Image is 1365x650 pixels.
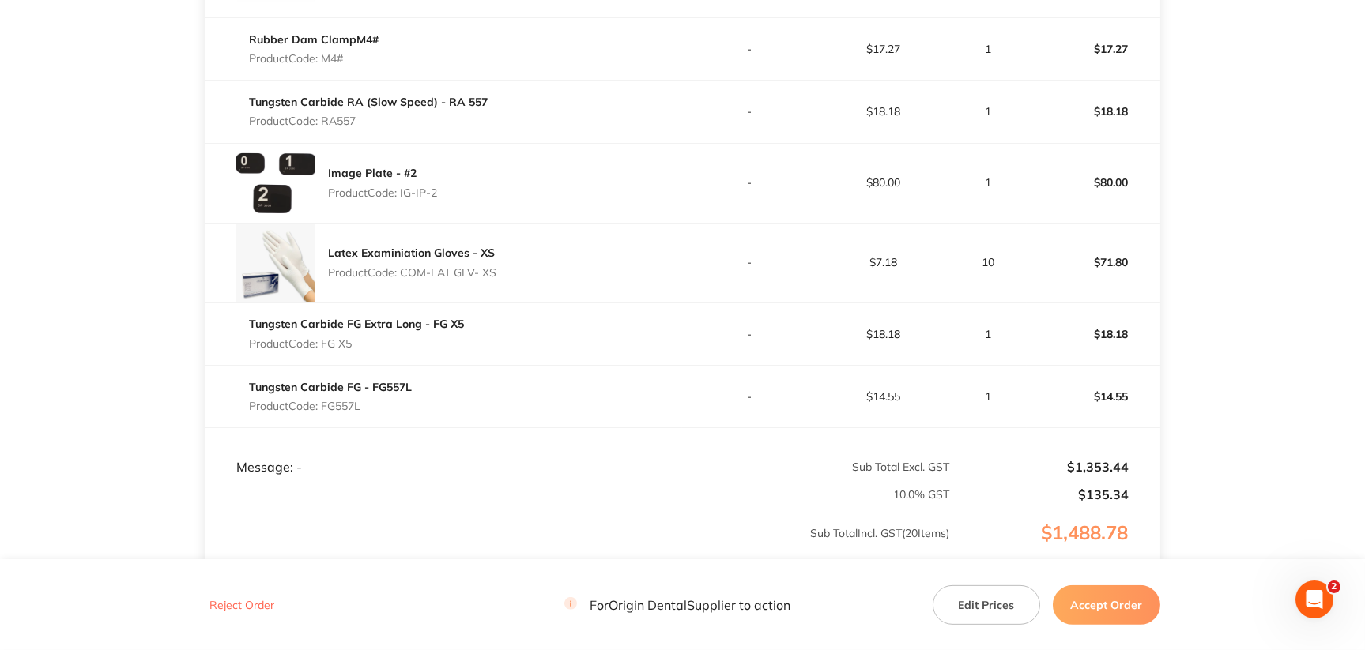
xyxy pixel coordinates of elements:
[206,527,949,571] p: Sub Total Incl. GST ( 20 Items)
[249,95,488,109] a: Tungsten Carbide RA (Slow Speed) - RA 557
[817,43,949,55] p: $17.27
[249,52,379,65] p: Product Code: M4#
[951,256,1026,269] p: 10
[817,256,949,269] p: $7.18
[249,337,464,350] p: Product Code: FG X5
[564,597,790,612] p: For Origin Dental Supplier to action
[249,400,412,412] p: Product Code: FG557L
[205,598,279,612] button: Reject Order
[683,256,815,269] p: -
[951,460,1129,474] p: $1,353.44
[249,317,464,331] a: Tungsten Carbide FG Extra Long - FG X5
[683,176,815,189] p: -
[328,266,496,279] p: Product Code: COM-LAT GLV- XS
[249,115,488,127] p: Product Code: RA557
[951,43,1026,55] p: 1
[1328,580,1340,593] span: 2
[206,488,949,501] p: 10.0 % GST
[817,390,949,403] p: $14.55
[1028,243,1159,281] p: $71.80
[1295,580,1333,618] iframe: Intercom live chat
[236,144,315,223] img: anRxanl0Zw
[249,380,412,394] a: Tungsten Carbide FG - FG557L
[933,584,1040,624] button: Edit Prices
[817,176,949,189] p: $80.00
[683,328,815,340] p: -
[328,166,417,180] a: Image Plate - #2
[205,427,682,475] td: Message: -
[683,390,815,403] p: -
[328,186,437,199] p: Product Code: IG-IP-2
[951,390,1026,403] p: 1
[683,105,815,118] p: -
[236,224,315,302] img: a3R3ejc5NA
[951,105,1026,118] p: 1
[1028,30,1159,68] p: $17.27
[951,328,1026,340] p: 1
[683,43,815,55] p: -
[328,246,495,260] a: Latex Examiniation Gloves - XS
[1028,163,1159,201] p: $80.00
[1028,92,1159,130] p: $18.18
[951,176,1026,189] p: 1
[951,487,1129,502] p: $135.34
[683,460,949,473] p: Sub Total Excl. GST
[1028,315,1159,353] p: $18.18
[249,32,379,47] a: Rubber Dam ClampM4#
[817,328,949,340] p: $18.18
[1053,584,1160,624] button: Accept Order
[1028,378,1159,415] p: $14.55
[817,105,949,118] p: $18.18
[951,522,1159,576] p: $1,488.78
